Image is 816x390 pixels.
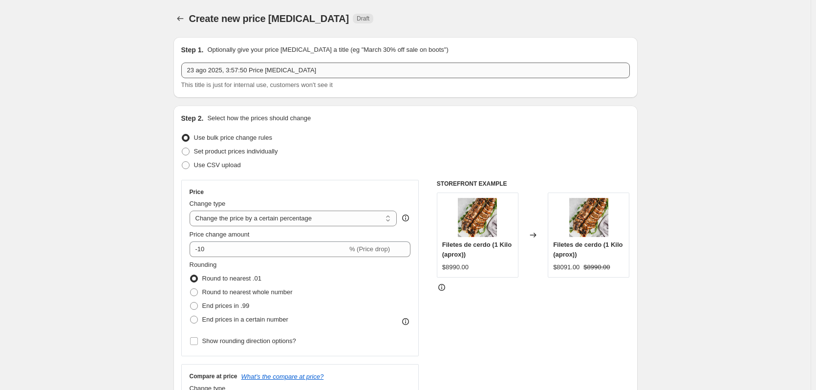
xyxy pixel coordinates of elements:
span: Draft [357,15,369,22]
img: filetes-de-cerdo-desde-900-g-aprox-cerdo-100-natural-granja-magdalena-140274_80x.jpg [458,198,497,237]
span: Create new price [MEDICAL_DATA] [189,13,349,24]
h2: Step 2. [181,113,204,123]
button: What's the compare at price? [241,373,324,380]
h6: STOREFRONT EXAMPLE [437,180,630,188]
p: Optionally give your price [MEDICAL_DATA] a title (eg "March 30% off sale on boots") [207,45,448,55]
div: $8990.00 [442,262,469,272]
span: Use bulk price change rules [194,134,272,141]
h2: Step 1. [181,45,204,55]
button: Price change jobs [173,12,187,25]
span: This title is just for internal use, customers won't see it [181,81,333,88]
input: -15 [190,241,347,257]
img: filetes-de-cerdo-desde-900-g-aprox-cerdo-100-natural-granja-magdalena-140274_80x.jpg [569,198,608,237]
span: Round to nearest .01 [202,275,261,282]
div: $8091.00 [553,262,580,272]
span: Round to nearest whole number [202,288,293,296]
span: Price change amount [190,231,250,238]
span: Filetes de cerdo (1 Kilo (aprox)) [442,241,512,258]
span: Filetes de cerdo (1 Kilo (aprox)) [553,241,623,258]
h3: Compare at price [190,372,237,380]
h3: Price [190,188,204,196]
span: End prices in a certain number [202,316,288,323]
strike: $8990.00 [583,262,610,272]
span: Use CSV upload [194,161,241,169]
span: Set product prices individually [194,148,278,155]
span: Rounding [190,261,217,268]
span: Change type [190,200,226,207]
div: help [401,213,410,223]
p: Select how the prices should change [207,113,311,123]
span: Show rounding direction options? [202,337,296,345]
span: End prices in .99 [202,302,250,309]
input: 30% off holiday sale [181,63,630,78]
span: % (Price drop) [349,245,390,253]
